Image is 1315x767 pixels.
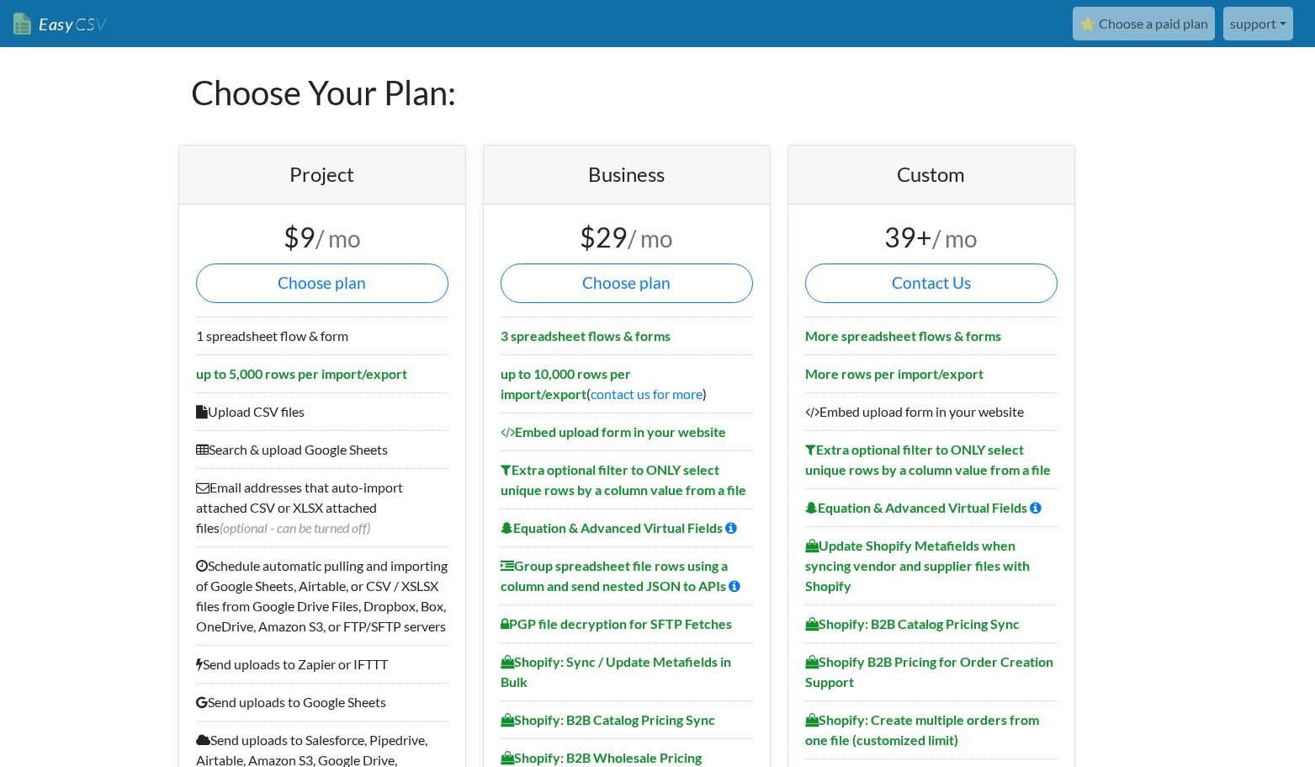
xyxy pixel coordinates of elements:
[501,264,753,303] button: Choose plan
[501,519,723,535] b: Equation & Advanced Virtual Fields
[805,392,1058,430] li: Embed upload form in your website
[191,47,1125,138] h1: Choose Your Plan:
[196,468,448,546] li: Email addresses that auto-import attached CSV or XLSX attached files
[196,546,448,645] li: Schedule automatic pulling and importing of Google Sheets, Airtable, or CSV / XSLSX files from Go...
[805,537,1030,594] b: Update Shopify Metafields when syncing vendor and supplier files with Shopify
[196,221,448,253] h3: $9
[805,499,1027,515] b: Equation & Advanced Virtual Fields
[196,162,448,187] h4: Project
[805,221,1058,253] h3: 39+
[501,365,631,402] b: up to 10,000 rows per import/export
[196,683,448,721] li: Send uploads to Google Sheets
[73,13,106,35] span: CSV
[805,328,1001,344] b: More spreadsheet flows & forms
[501,557,728,594] b: Group spreadsheet file rows using a column and send nested JSON to APIs
[501,711,715,727] b: Shopify: B2B Catalog Pricing Sync
[501,162,753,187] h4: Business
[501,423,726,439] b: Embed upload form in your website
[13,7,106,41] a: EasyCSV
[315,224,361,253] small: / mo
[805,615,1020,631] b: Shopify: B2B Catalog Pricing Sync
[220,519,370,535] span: (optional - can be turned off)
[805,162,1058,187] h4: Custom
[196,365,407,381] b: up to 5,000 rows per import/export
[501,653,731,690] b: Shopify: Sync / Update Metafields in Bulk
[196,264,448,303] button: Choose plan
[805,441,1051,477] b: Extra optional filter to ONLY select unique rows by a column value from a file
[805,653,1053,690] b: Shopify B2B Pricing for Order Creation Support
[501,615,732,631] b: PGP file decryption for SFTP Fetches
[805,365,984,381] b: More rows per import/export
[591,386,703,402] a: contact us for more
[1223,7,1293,40] a: support
[501,461,746,498] b: Extra optional filter to ONLY select unique rows by a column value from a file
[196,645,448,683] li: Send uploads to Zapier or IFTTT
[501,354,753,413] li: ( )
[196,317,448,354] li: 1 spreadsheet flow & form
[805,711,1039,748] b: Shopify: Create multiple orders from one file (customized limit)
[932,224,978,253] small: / mo
[501,221,753,253] h3: $29
[805,264,1058,303] a: Contact Us
[1073,7,1215,40] a: ⭐ Choose a paid plan
[196,430,448,468] li: Search & upload Google Sheets
[501,328,671,344] b: 3 spreadsheet flows & forms
[196,392,448,430] li: Upload CSV files
[628,224,673,253] small: / mo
